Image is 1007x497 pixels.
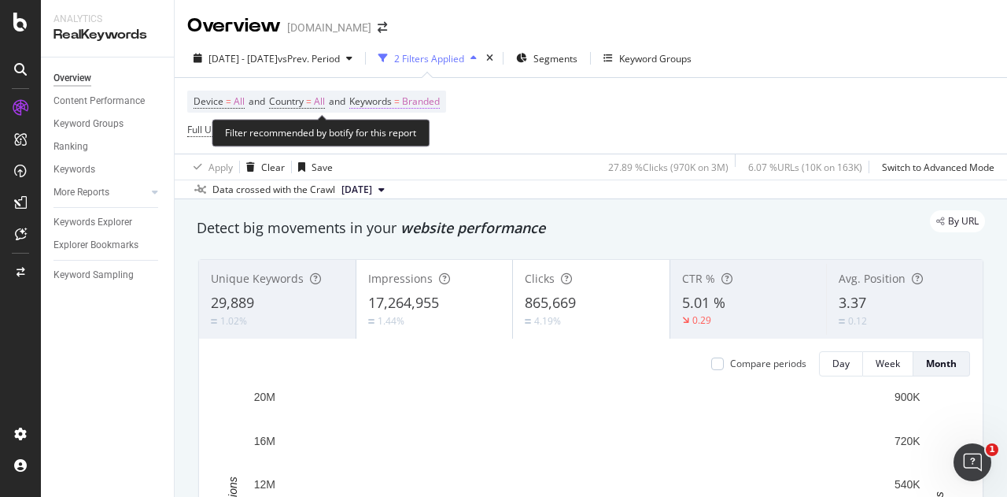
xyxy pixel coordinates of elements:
span: 3.37 [839,293,866,312]
button: [DATE] - [DATE]vsPrev. Period [187,46,359,71]
button: Week [863,351,913,376]
div: More Reports [53,184,109,201]
img: Equal [525,319,531,324]
div: Apply [208,161,233,174]
a: Content Performance [53,93,163,109]
span: 865,669 [525,293,576,312]
span: 1 [986,443,998,456]
div: legacy label [930,210,985,232]
span: Country [269,95,304,108]
button: Save [292,154,333,180]
a: Keyword Sampling [53,267,163,284]
img: Equal [211,319,217,324]
div: 2 Filters Applied [394,52,464,65]
a: Overview [53,70,163,87]
div: Ranking [53,139,88,155]
div: 1.02% [220,314,247,328]
div: Month [926,357,957,370]
div: Compare periods [730,357,806,370]
span: All [234,91,245,113]
div: Keyword Groups [53,116,124,132]
div: 0.29 [692,313,711,327]
button: Segments [510,46,584,71]
span: and [249,95,265,108]
text: 540K [894,478,920,491]
span: Clicks [525,271,555,286]
a: Ranking [53,139,163,155]
span: Device [194,95,223,108]
div: Day [832,357,850,370]
div: Overview [53,70,91,87]
a: Keywords Explorer [53,214,163,231]
a: More Reports [53,184,147,201]
span: = [226,95,231,108]
a: Explorer Bookmarks [53,237,163,254]
button: Clear [240,154,285,180]
span: 17,264,955 [368,293,439,312]
div: [DOMAIN_NAME] [287,20,371,35]
div: 6.07 % URLs ( 10K on 163K ) [748,161,862,174]
span: Branded [402,91,440,113]
div: arrow-right-arrow-left [378,22,387,33]
span: Segments [533,52,577,65]
text: 12M [254,478,275,491]
button: [DATE] [335,180,391,199]
button: Keyword Groups [597,46,698,71]
text: 16M [254,435,275,447]
div: Save [312,161,333,174]
span: vs Prev. Period [278,52,340,65]
text: 720K [894,435,920,447]
span: 29,889 [211,293,254,312]
a: Keyword Groups [53,116,163,132]
div: Content Performance [53,93,145,109]
div: Keywords Explorer [53,214,132,231]
div: Keyword Groups [619,52,692,65]
div: 4.19% [534,314,561,328]
span: Impressions [368,271,433,286]
span: By URL [948,217,979,226]
div: Overview [187,13,281,39]
img: Equal [368,319,374,324]
span: [DATE] - [DATE] [208,52,278,65]
div: Analytics [53,13,161,26]
div: Clear [261,161,285,174]
button: Switch to Advanced Mode [876,154,994,180]
button: Apply [187,154,233,180]
span: CTR % [682,271,715,286]
span: Keywords [349,95,392,108]
div: 27.89 % Clicks ( 970K on 3M ) [608,161,729,174]
div: Keywords [53,161,95,178]
div: Filter recommended by botify for this report [212,119,430,147]
div: times [483,50,496,66]
span: = [306,95,312,108]
span: 2024 Sep. 28th [341,183,372,197]
a: Keywords [53,161,163,178]
span: = [394,95,400,108]
button: Day [819,351,863,376]
button: Month [913,351,970,376]
div: Data crossed with the Crawl [212,183,335,197]
img: Equal [839,319,845,324]
span: and [329,95,345,108]
span: All [314,91,325,113]
button: 2 Filters Applied [372,46,483,71]
span: 5.01 % [682,293,725,312]
div: Switch to Advanced Mode [882,161,994,174]
div: 0.12 [848,314,867,328]
div: Explorer Bookmarks [53,237,138,254]
iframe: Intercom live chat [954,443,991,481]
text: 20M [254,391,275,403]
div: Keyword Sampling [53,267,134,284]
div: RealKeywords [53,26,161,44]
text: 900K [894,391,920,403]
span: Full URL [187,123,222,136]
span: Unique Keywords [211,271,304,286]
span: Avg. Position [839,271,906,286]
div: Week [876,357,900,370]
div: 1.44% [378,314,404,328]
